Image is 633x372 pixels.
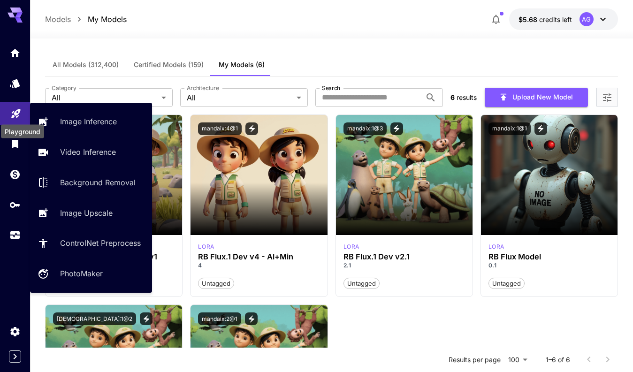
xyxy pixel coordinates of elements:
[343,261,465,270] p: 2.1
[53,61,119,69] span: All Models (312,400)
[488,122,531,135] button: mandaix:1@1
[60,146,116,158] p: Video Inference
[245,122,258,135] button: View trigger words
[586,327,633,372] iframe: Chat Widget
[187,84,219,92] label: Architecture
[9,229,21,241] div: Usage
[9,75,21,86] div: Models
[30,232,152,255] a: ControlNet Preprocess
[534,122,547,135] button: View trigger words
[504,353,531,366] div: 100
[519,15,539,23] span: $5.68
[322,84,340,92] label: Search
[1,125,44,138] div: Playground
[488,243,504,251] div: FLUX.1 D
[488,252,610,261] h3: RB Flux Model
[9,138,21,150] div: Library
[343,243,359,251] p: lora
[10,105,22,117] div: Playground
[450,93,455,101] span: 6
[140,312,153,325] button: View trigger words
[88,14,127,25] p: My Models
[52,84,76,92] label: Category
[481,115,618,235] img: no-image-qHGxvh9x.jpeg
[9,199,21,211] div: API Keys
[9,168,21,180] div: Wallet
[60,268,103,279] p: PhotoMaker
[187,92,293,103] span: All
[30,262,152,285] a: PhotoMaker
[9,326,21,337] div: Settings
[45,14,71,25] p: Models
[390,122,403,135] button: View trigger words
[198,279,234,288] span: Untagged
[344,279,379,288] span: Untagged
[343,122,387,135] button: mandaix:1@3
[219,61,265,69] span: My Models (6)
[9,350,21,363] button: Expand sidebar
[488,243,504,251] p: lora
[449,355,501,364] p: Results per page
[509,8,618,30] button: $5.68419
[245,312,258,325] button: View trigger words
[198,261,320,270] p: 4
[198,252,320,261] h3: RB Flux.1 Dev v4 - Al+Min
[60,207,113,219] p: Image Upscale
[580,12,594,26] div: AG
[30,141,152,164] a: Video Inference
[198,243,214,251] div: FLUX.1 D
[60,177,136,188] p: Background Removal
[53,312,136,325] button: [DEMOGRAPHIC_DATA]:1@2
[52,92,158,103] span: All
[546,355,570,364] p: 1–6 of 6
[457,93,477,101] span: results
[488,261,610,270] p: 0.1
[539,15,572,23] span: credits left
[60,237,141,249] p: ControlNet Preprocess
[343,252,465,261] h3: RB Flux.1 Dev v2.1
[485,88,588,107] button: Upload New Model
[9,47,21,59] div: Home
[198,312,241,325] button: mandaix:2@1
[45,14,127,25] nav: breadcrumb
[198,122,242,135] button: mandaix:4@1
[198,243,214,251] p: lora
[343,243,359,251] div: FLUX.1 D
[489,279,524,288] span: Untagged
[30,110,152,133] a: Image Inference
[30,171,152,194] a: Background Removal
[60,116,117,127] p: Image Inference
[30,201,152,224] a: Image Upscale
[134,61,204,69] span: Certified Models (159)
[519,15,572,24] div: $5.68419
[602,91,613,103] button: Open more filters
